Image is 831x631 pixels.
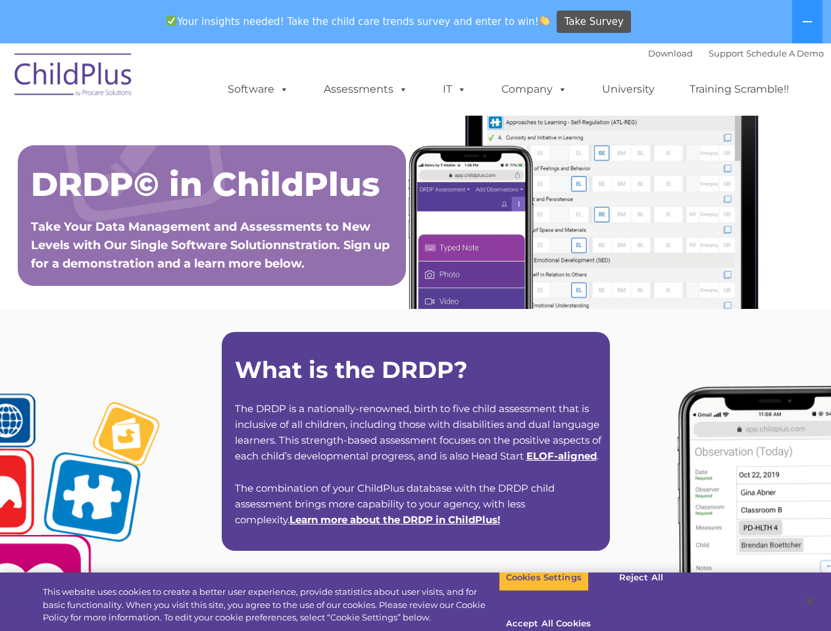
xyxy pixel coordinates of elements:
[235,482,555,526] span: The combination of your ChildPlus database with the DRDP child assessment brings more capability ...
[709,48,743,58] a: Support
[488,76,580,103] a: Company
[746,48,824,58] a: Schedule A Demo
[600,564,682,592] button: Reject All
[676,76,802,103] a: Training Scramble!!
[166,16,176,26] img: ✅
[31,220,390,271] span: Take Your Data Management and Assessments to New Levels with Our Single Software Solutionnstratio...
[235,402,601,462] span: The DRDP is a nationally-renowned, birth to five child assessment that is inclusive of all childr...
[290,513,500,526] span: !
[290,513,497,526] a: Learn more about the DRDP in ChildPlus
[648,48,824,58] font: |
[795,586,824,615] button: Close
[430,76,480,103] a: IT
[214,76,302,103] a: Software
[565,11,624,34] span: Take Survey
[589,76,668,103] a: University
[43,586,499,624] div: This website uses cookies to create a better user experience, provide statistics about user visit...
[311,76,421,103] a: Assessments
[499,564,589,592] button: Cookies Settings
[648,48,693,58] a: Download
[8,44,139,110] img: ChildPlus by Procare Solutions
[235,356,468,384] strong: What is the DRDP?
[557,11,631,34] a: Take Survey
[161,9,555,34] span: Your insights needed! Take the child care trends survey and enter to win!
[526,450,597,462] a: ELOF-aligned
[31,164,380,204] span: DRDP© in ChildPlus
[540,16,549,26] img: 👏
